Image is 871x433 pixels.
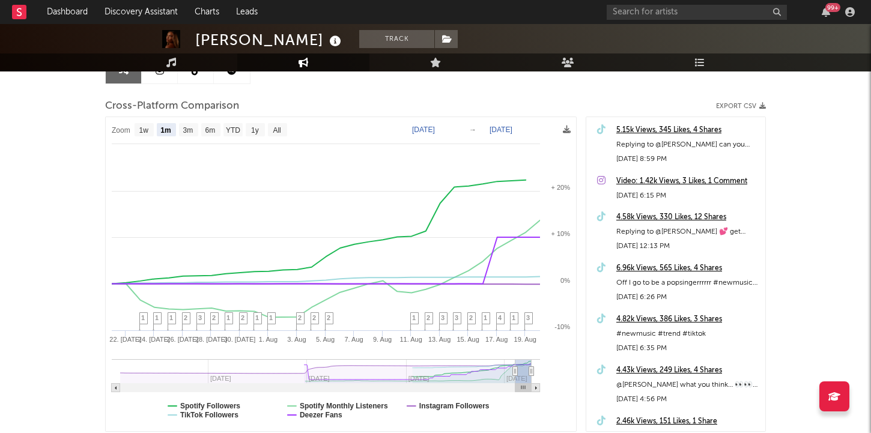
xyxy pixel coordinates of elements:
[485,336,508,343] text: 17. Aug
[241,314,244,321] span: 2
[616,138,759,152] div: Replying to @[PERSON_NAME] can you imagine… #bbcradio1 #newmusic #tiktok #song #cover
[526,314,530,321] span: 3
[616,174,759,189] a: Video: 1.42k Views, 3 Likes, 1 Comment
[419,402,490,410] text: Instagram Followers
[166,336,198,343] text: 26. [DATE]
[269,314,273,321] span: 1
[616,414,759,429] a: 2.46k Views, 151 Likes, 1 Share
[205,126,216,135] text: 6m
[498,314,502,321] span: 4
[298,314,302,321] span: 2
[359,30,434,48] button: Track
[512,314,515,321] span: 1
[560,277,570,284] text: 0%
[616,363,759,378] a: 4.43k Views, 249 Likes, 4 Shares
[300,411,342,419] text: Deezer Fans
[327,314,330,321] span: 2
[180,411,238,419] text: TikTok Followers
[551,230,571,237] text: + 10%
[180,402,240,410] text: Spotify Followers
[616,123,759,138] a: 5.15k Views, 345 Likes, 4 Shares
[300,402,388,410] text: Spotify Monthly Listeners
[226,314,230,321] span: 1
[484,314,487,321] span: 1
[112,126,130,135] text: Zoom
[226,126,240,135] text: YTD
[455,314,458,321] span: 3
[259,336,278,343] text: 1. Aug
[287,336,306,343] text: 3. Aug
[412,314,416,321] span: 1
[469,126,476,134] text: →
[825,3,840,12] div: 99 +
[195,30,344,50] div: [PERSON_NAME]
[616,261,759,276] a: 6.96k Views, 565 Likes, 4 Shares
[616,341,759,356] div: [DATE] 6:35 PM
[441,314,445,321] span: 3
[212,314,216,321] span: 2
[316,336,335,343] text: 5. Aug
[344,336,363,343] text: 7. Aug
[426,314,430,321] span: 2
[616,225,759,239] div: Replying to @[PERSON_NAME] 💕 get tagging pleaseeee #cover #tiktok #songofthesummer #trend #singer
[616,152,759,166] div: [DATE] 8:59 PM
[155,314,159,321] span: 1
[616,327,759,341] div: #newmusic #trend #tiktok
[141,314,145,321] span: 1
[139,126,149,135] text: 1w
[428,336,451,343] text: 13. Aug
[616,378,759,392] div: @[PERSON_NAME] what you think… 👀👀👀#newmusic #artist #songofthesummer #trending #singer
[160,126,171,135] text: 1m
[457,336,479,343] text: 15. Aug
[138,336,170,343] text: 24. [DATE]
[223,336,255,343] text: 30. [DATE]
[716,103,766,110] button: Export CSV
[109,336,141,343] text: 22. [DATE]
[183,126,193,135] text: 3m
[554,323,570,330] text: -10%
[251,126,259,135] text: 1y
[412,126,435,134] text: [DATE]
[198,314,202,321] span: 3
[373,336,392,343] text: 9. Aug
[616,189,759,203] div: [DATE] 6:15 PM
[607,5,787,20] input: Search for artists
[184,314,187,321] span: 2
[312,314,316,321] span: 2
[551,184,571,191] text: + 20%
[616,210,759,225] a: 4.58k Views, 330 Likes, 12 Shares
[616,239,759,253] div: [DATE] 12:13 PM
[105,99,239,114] span: Cross-Platform Comparison
[273,126,281,135] text: All
[255,314,259,321] span: 1
[490,126,512,134] text: [DATE]
[195,336,227,343] text: 28. [DATE]
[399,336,422,343] text: 11. Aug
[616,290,759,304] div: [DATE] 6:26 PM
[616,276,759,290] div: Off I go to be a popsingerrrrrr #newmusic #tiktok #tiktok #artist #songofthesummer
[616,312,759,327] a: 4.82k Views, 386 Likes, 3 Shares
[469,314,473,321] span: 2
[616,392,759,407] div: [DATE] 4:56 PM
[169,314,173,321] span: 1
[514,336,536,343] text: 19. Aug
[822,7,830,17] button: 99+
